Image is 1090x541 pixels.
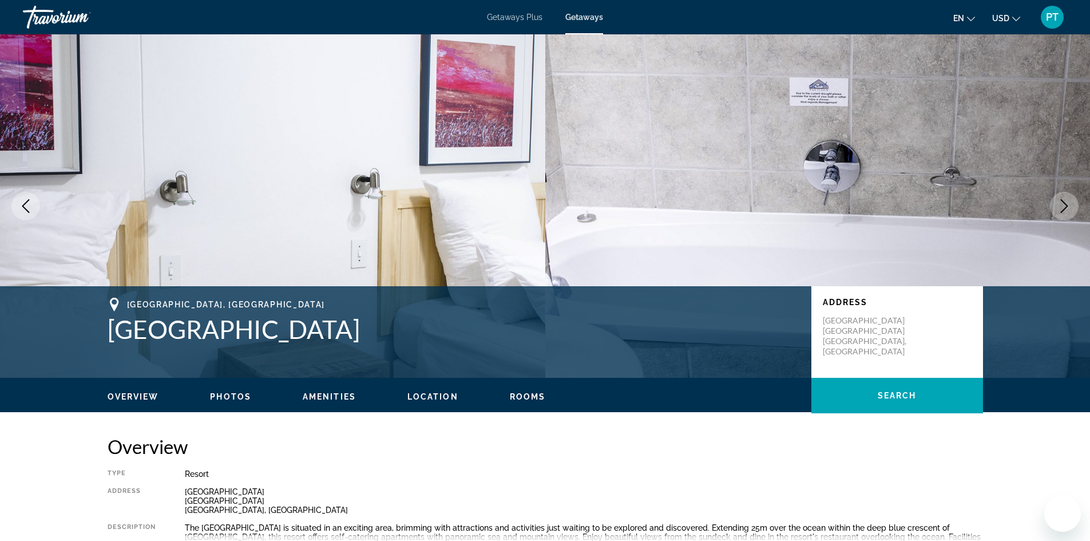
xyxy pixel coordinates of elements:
span: Rooms [510,392,546,401]
button: Amenities [303,392,356,402]
button: Change currency [992,10,1020,26]
span: Location [407,392,458,401]
div: Resort [185,469,983,479]
button: Location [407,392,458,402]
span: Photos [210,392,251,401]
button: Overview [108,392,159,402]
a: Getaways Plus [487,13,542,22]
span: [GEOGRAPHIC_DATA], [GEOGRAPHIC_DATA] [127,300,325,309]
div: Address [108,487,156,515]
div: Type [108,469,156,479]
span: USD [992,14,1009,23]
span: Amenities [303,392,356,401]
p: [GEOGRAPHIC_DATA] [GEOGRAPHIC_DATA] [GEOGRAPHIC_DATA], [GEOGRAPHIC_DATA] [823,315,914,357]
button: User Menu [1037,5,1067,29]
button: Next image [1050,192,1079,220]
button: Search [811,378,983,413]
button: Change language [953,10,975,26]
span: PT [1046,11,1059,23]
button: Rooms [510,392,546,402]
button: Previous image [11,192,40,220]
span: Search [878,391,917,400]
p: Address [823,298,972,307]
span: en [953,14,964,23]
span: Overview [108,392,159,401]
h2: Overview [108,435,983,458]
button: Photos [210,392,251,402]
div: [GEOGRAPHIC_DATA] [GEOGRAPHIC_DATA] [GEOGRAPHIC_DATA], [GEOGRAPHIC_DATA] [185,487,983,515]
iframe: Button to launch messaging window [1044,495,1081,532]
a: Travorium [23,2,137,32]
h1: [GEOGRAPHIC_DATA] [108,314,800,344]
a: Getaways [565,13,603,22]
